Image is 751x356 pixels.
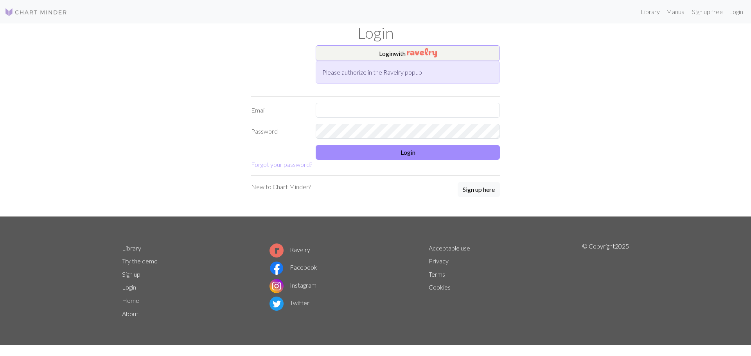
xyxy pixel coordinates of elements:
[246,124,311,139] label: Password
[638,4,663,20] a: Library
[251,182,311,191] p: New to Chart Minder?
[122,270,140,278] a: Sign up
[122,310,138,317] a: About
[429,257,449,265] a: Privacy
[122,257,158,265] a: Try the demo
[269,281,316,289] a: Instagram
[269,279,284,293] img: Instagram logo
[269,263,317,271] a: Facebook
[458,182,500,198] a: Sign up here
[122,297,139,304] a: Home
[663,4,689,20] a: Manual
[117,23,634,42] h1: Login
[316,145,500,160] button: Login
[269,297,284,311] img: Twitter logo
[122,244,141,252] a: Library
[5,7,67,17] img: Logo
[458,182,500,197] button: Sign up here
[582,242,629,320] p: © Copyright 2025
[251,161,312,168] a: Forgot your password?
[407,48,437,57] img: Ravelry
[429,244,470,252] a: Acceptable use
[316,61,500,84] div: Please authorize in the Ravelry popup
[726,4,746,20] a: Login
[316,45,500,61] button: Loginwith
[689,4,726,20] a: Sign up free
[269,261,284,275] img: Facebook logo
[429,283,451,291] a: Cookies
[122,283,136,291] a: Login
[269,299,309,306] a: Twitter
[429,270,445,278] a: Terms
[269,243,284,258] img: Ravelry logo
[269,246,310,253] a: Ravelry
[246,103,311,118] label: Email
